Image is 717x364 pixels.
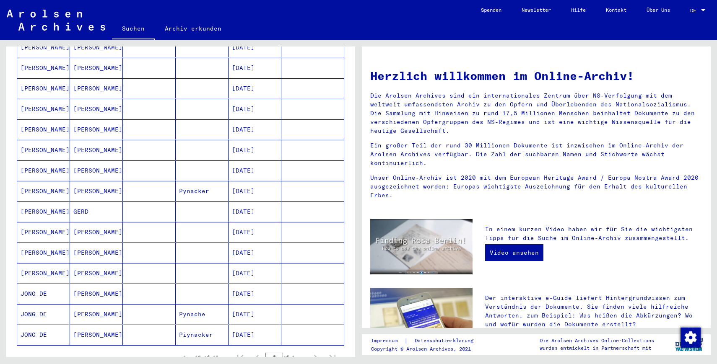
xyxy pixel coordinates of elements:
p: Copyright © Arolsen Archives, 2021 [371,345,483,353]
mat-cell: [DATE] [229,140,281,160]
mat-cell: JONG DE [17,284,70,304]
mat-cell: [DATE] [229,99,281,119]
mat-cell: [PERSON_NAME] [70,263,123,283]
p: In einem kurzen Video haben wir für Sie die wichtigsten Tipps für die Suche im Online-Archiv zusa... [485,225,702,243]
mat-cell: [PERSON_NAME] [17,99,70,119]
mat-cell: [DATE] [229,181,281,201]
p: wurden entwickelt in Partnerschaft mit [540,344,654,352]
mat-cell: [PERSON_NAME] [70,243,123,263]
mat-cell: [DATE] [229,263,281,283]
mat-cell: [PERSON_NAME] [17,181,70,201]
div: Zustimmung ändern [680,327,700,347]
mat-cell: [PERSON_NAME] [70,119,123,139]
h1: Herzlich willkommen im Online-Archiv! [370,67,702,85]
mat-cell: [PERSON_NAME] [17,263,70,283]
p: Die Arolsen Archives sind ein internationales Zentrum über NS-Verfolgung mit dem weltweit umfasse... [370,91,702,135]
mat-cell: [DATE] [229,160,281,181]
img: eguide.jpg [370,288,473,356]
mat-cell: [PERSON_NAME] [17,119,70,139]
mat-cell: Pynache [176,304,229,324]
mat-cell: [PERSON_NAME] [17,222,70,242]
mat-cell: [PERSON_NAME] [70,78,123,98]
mat-cell: [PERSON_NAME] [70,37,123,57]
p: Ein großer Teil der rund 30 Millionen Dokumente ist inzwischen im Online-Archiv der Arolsen Archi... [370,141,702,168]
div: | [371,336,483,345]
mat-cell: [PERSON_NAME] [70,181,123,201]
p: Der interaktive e-Guide liefert Hintergrundwissen zum Verständnis der Dokumente. Sie finden viele... [485,294,702,329]
mat-cell: JONG DE [17,325,70,345]
a: Impressum [371,336,404,345]
mat-cell: [DATE] [229,325,281,345]
mat-cell: [DATE] [229,78,281,98]
div: 1 – 16 of 16 [183,354,218,361]
mat-cell: [DATE] [229,37,281,57]
mat-cell: Pynacker [176,181,229,201]
mat-cell: [PERSON_NAME] [17,78,70,98]
p: Unser Online-Archiv ist 2020 mit dem European Heritage Award / Europa Nostra Award 2020 ausgezeic... [370,173,702,200]
mat-cell: [DATE] [229,243,281,263]
mat-cell: [PERSON_NAME] [17,243,70,263]
mat-cell: [PERSON_NAME] [70,284,123,304]
div: of 1 [265,353,307,361]
p: Die Arolsen Archives Online-Collections [540,337,654,344]
mat-cell: [PERSON_NAME] [70,304,123,324]
mat-cell: [PERSON_NAME] [17,140,70,160]
mat-cell: [PERSON_NAME] [70,140,123,160]
img: Zustimmung ändern [681,328,701,348]
mat-cell: [PERSON_NAME] [17,160,70,181]
mat-cell: [PERSON_NAME] [17,37,70,57]
mat-cell: JONG DE [17,304,70,324]
mat-cell: [PERSON_NAME] [70,325,123,345]
img: Arolsen_neg.svg [7,10,105,31]
mat-cell: [PERSON_NAME] [17,58,70,78]
a: Archiv erkunden [155,18,231,39]
mat-cell: [DATE] [229,304,281,324]
img: yv_logo.png [673,334,705,355]
mat-cell: [DATE] [229,222,281,242]
mat-cell: [PERSON_NAME] [17,201,70,222]
mat-cell: [PERSON_NAME] [70,222,123,242]
mat-cell: [PERSON_NAME] [70,160,123,181]
img: video.jpg [370,219,473,275]
mat-cell: [PERSON_NAME] [70,58,123,78]
mat-cell: GERD [70,201,123,222]
a: Suchen [112,18,155,40]
mat-cell: [DATE] [229,284,281,304]
mat-cell: [PERSON_NAME] [70,99,123,119]
a: Datenschutzerklärung [408,336,483,345]
mat-cell: [DATE] [229,58,281,78]
mat-cell: Piynacker [176,325,229,345]
mat-cell: [DATE] [229,201,281,222]
span: DE [690,8,699,13]
a: Video ansehen [485,244,543,261]
mat-cell: [DATE] [229,119,281,139]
